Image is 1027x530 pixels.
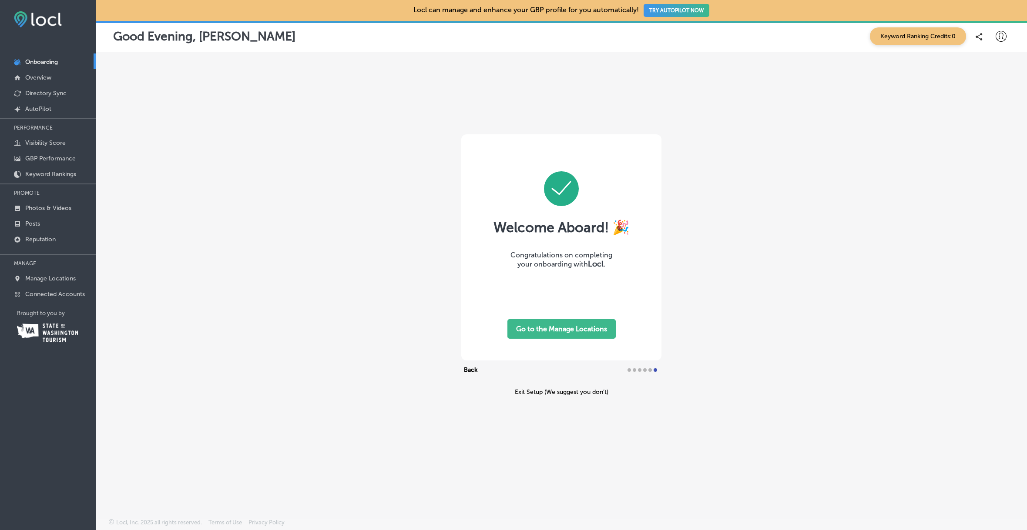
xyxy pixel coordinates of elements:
[474,219,648,236] div: Welcome Aboard! 🎉
[25,290,85,298] p: Connected Accounts
[25,105,51,113] p: AutoPilot
[25,220,40,227] p: Posts
[870,27,966,45] span: Keyword Ranking Credits: 0
[461,365,480,375] button: Back
[17,323,78,342] img: Washington Tourism
[461,388,661,396] div: Exit Setup (We suggest you don’t)
[25,275,76,282] p: Manage Locations
[208,519,242,530] a: Terms of Use
[25,170,76,178] p: Keyword Rankings
[116,519,202,526] p: Locl, Inc. 2025 all rights reserved.
[248,519,285,530] a: Privacy Policy
[507,319,616,339] button: Go to the Manage Locations
[588,259,604,269] span: Locl
[25,204,71,212] p: Photos & Videos
[25,155,76,162] p: GBP Performance
[14,11,62,27] img: fda3e92497d09a02dc62c9cd864e3231.png
[474,251,648,269] div: Congratulations on completing your onboarding with .
[25,236,56,243] p: Reputation
[25,74,51,81] p: Overview
[25,90,67,97] p: Directory Sync
[644,4,709,17] button: TRY AUTOPILOT NOW
[113,29,295,43] p: Good Evening, [PERSON_NAME]
[25,58,58,66] p: Onboarding
[17,310,96,317] p: Brought to you by
[25,139,66,147] p: Visibility Score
